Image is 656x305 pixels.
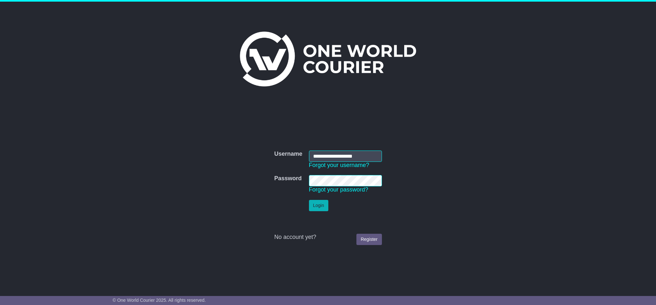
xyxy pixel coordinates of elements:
[113,298,206,303] span: © One World Courier 2025. All rights reserved.
[356,234,382,245] a: Register
[309,200,328,211] button: Login
[274,151,302,158] label: Username
[274,175,302,182] label: Password
[309,162,369,168] a: Forgot your username?
[309,186,368,193] a: Forgot your password?
[240,32,416,86] img: One World
[274,234,382,241] div: No account yet?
